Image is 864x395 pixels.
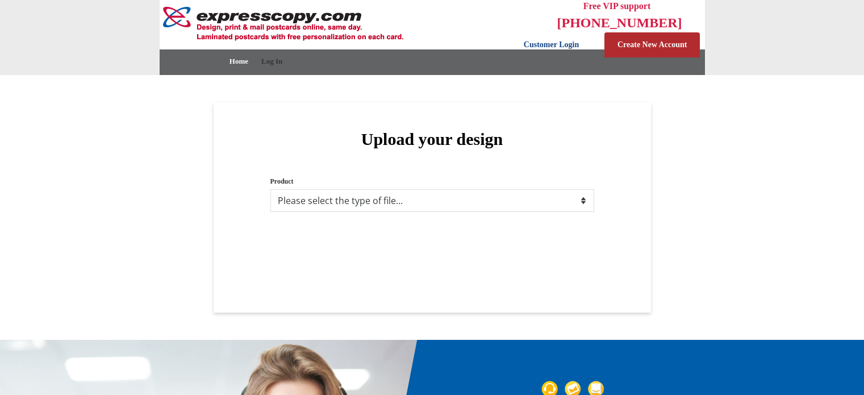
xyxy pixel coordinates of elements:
a: Log In [261,57,282,65]
h2: Upload your design [282,130,583,148]
div: Customer Login [487,32,583,51]
a: Home [229,57,248,65]
label: Product [270,177,294,186]
div: Create New Account [604,32,700,57]
span: Free VIP support [583,1,651,11]
span: [PHONE_NUMBER] [557,15,682,30]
